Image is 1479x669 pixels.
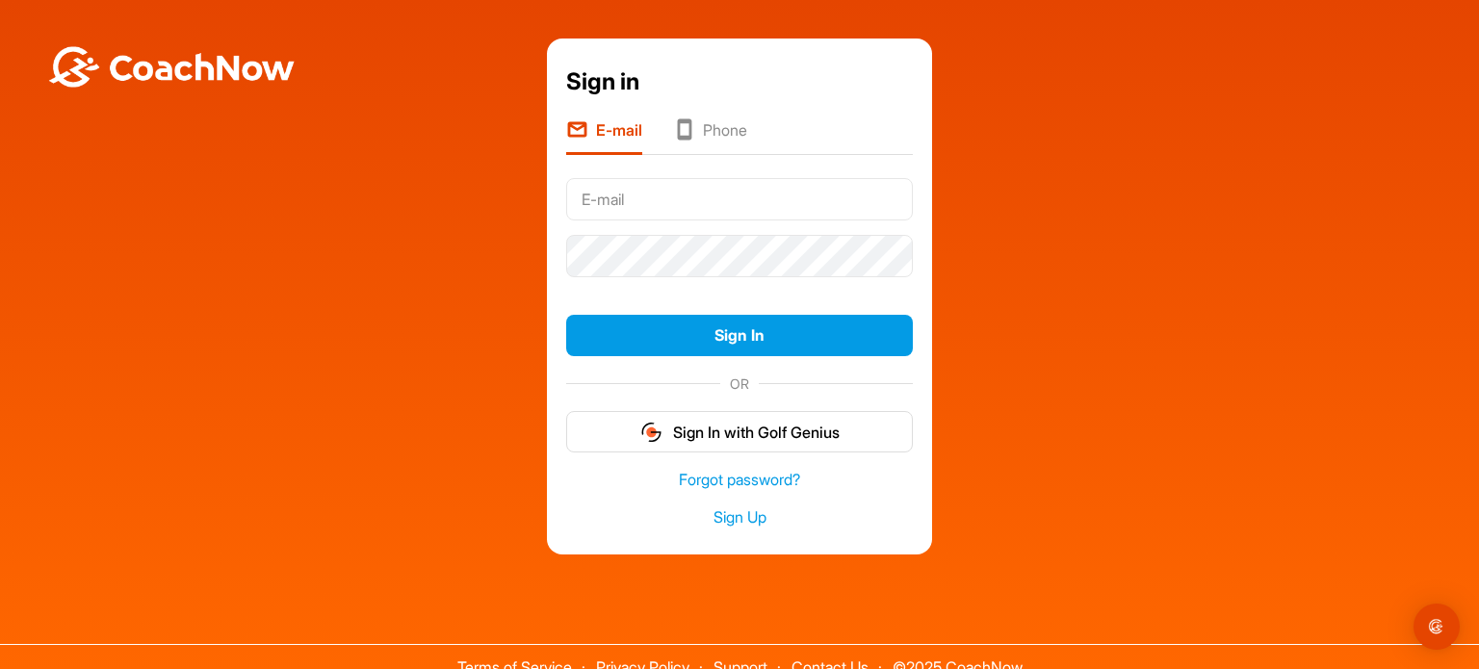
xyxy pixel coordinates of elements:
[566,506,913,528] a: Sign Up
[46,46,297,88] img: BwLJSsUCoWCh5upNqxVrqldRgqLPVwmV24tXu5FoVAoFEpwwqQ3VIfuoInZCoVCoTD4vwADAC3ZFMkVEQFDAAAAAElFTkSuQmCC
[566,315,913,356] button: Sign In
[720,373,759,394] span: OR
[566,64,913,99] div: Sign in
[566,178,913,220] input: E-mail
[673,118,747,155] li: Phone
[566,469,913,491] a: Forgot password?
[566,118,642,155] li: E-mail
[1414,604,1460,650] div: Open Intercom Messenger
[639,421,663,444] img: gg_logo
[566,411,913,452] button: Sign In with Golf Genius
